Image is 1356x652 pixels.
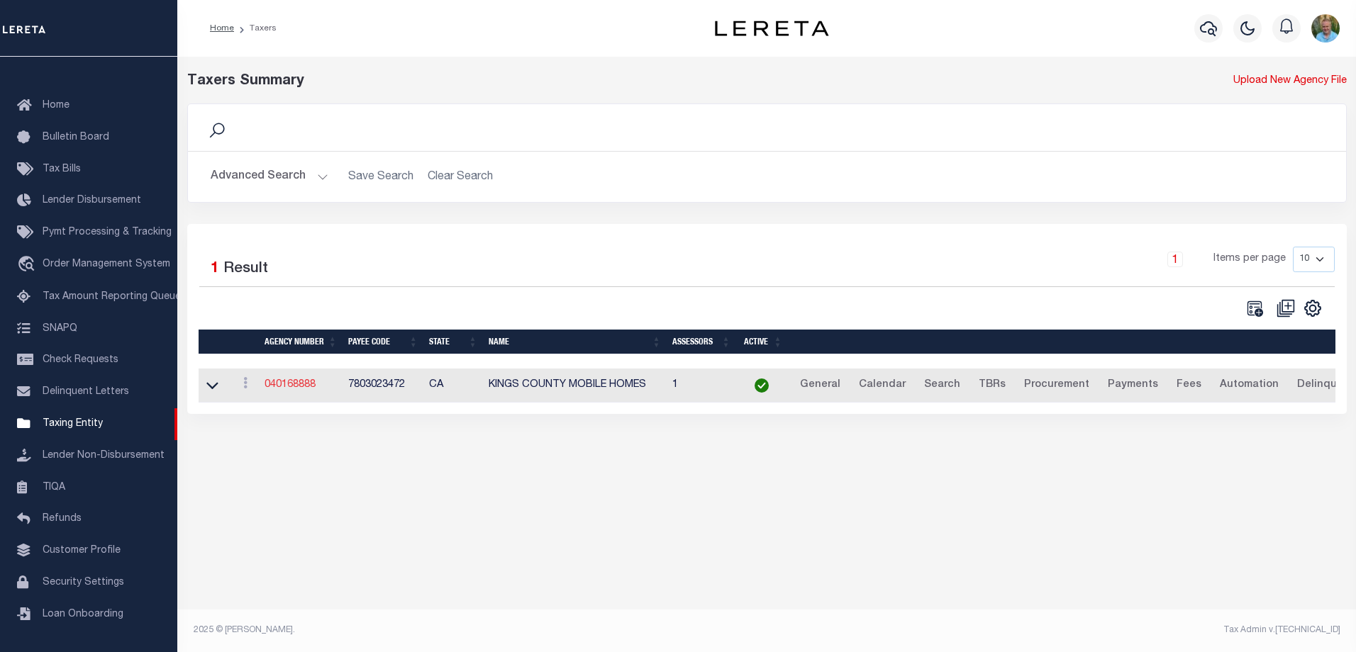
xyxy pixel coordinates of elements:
span: Bulletin Board [43,133,109,142]
a: Home [210,24,234,33]
a: Payments [1101,374,1165,397]
td: 7803023472 [343,369,423,403]
span: Pymt Processing & Tracking [43,227,172,237]
span: Security Settings [43,578,124,588]
a: 1 [1167,252,1183,267]
button: Advanced Search [211,163,328,191]
span: Lender Non-Disbursement [43,451,165,461]
div: Taxers Summary [187,71,1052,92]
span: SNAPQ [43,323,77,333]
span: Loan Onboarding [43,609,123,619]
span: Tax Bills [43,164,81,174]
span: Customer Profile [43,546,121,556]
a: TBRs [972,374,1012,397]
i: travel_explore [17,256,40,274]
a: 040168888 [265,380,316,390]
label: Result [223,258,268,281]
span: Home [43,101,70,111]
span: Lender Disbursement [43,196,141,206]
a: Fees [1170,374,1208,397]
li: Taxers [234,22,277,35]
a: Calendar [852,374,912,397]
th: Name: activate to sort column ascending [483,330,667,354]
span: Order Management System [43,259,170,269]
th: Agency Number: activate to sort column ascending [259,330,343,354]
a: Procurement [1018,374,1096,397]
a: Automation [1213,374,1285,397]
span: Items per page [1213,252,1286,267]
a: General [794,374,847,397]
span: Tax Amount Reporting Queue [43,292,181,302]
img: check-icon-green.svg [755,378,769,393]
img: logo-dark.svg [715,21,828,36]
span: TIQA [43,482,65,492]
td: 1 [667,369,736,403]
th: Assessors: activate to sort column ascending [667,330,736,354]
a: Upload New Agency File [1233,74,1347,89]
div: 2025 © [PERSON_NAME]. [183,624,767,636]
th: State: activate to sort column ascending [423,330,483,354]
td: CA [423,369,483,403]
th: Active: activate to sort column ascending [736,330,788,354]
span: Refunds [43,514,82,524]
span: Delinquent Letters [43,387,129,397]
span: Check Requests [43,355,118,365]
div: Tax Admin v.[TECHNICAL_ID] [777,624,1340,636]
th: Payee Code: activate to sort column ascending [343,330,423,354]
td: KINGS COUNTY MOBILE HOMES [483,369,667,403]
span: 1 [211,262,219,276]
span: Taxing Entity [43,419,103,429]
a: Search [918,374,967,397]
